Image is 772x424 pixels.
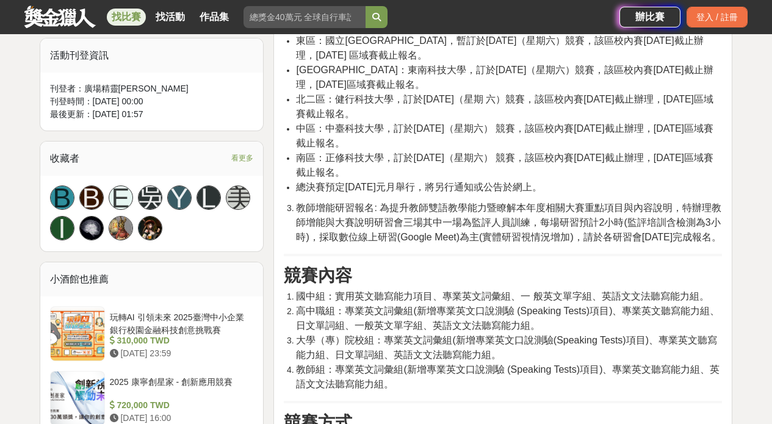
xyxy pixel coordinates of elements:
div: [DATE] 23:59 [110,347,249,360]
span: 教師組：專業英文詞彙組(新增專業英文口說測驗 (Speaking Tests)項目)、專業英文聽寫能力組、英語文文法聽寫能力組。 [296,364,720,389]
div: 刊登者： 廣場精靈[PERSON_NAME] [50,82,254,95]
a: I [50,216,74,240]
a: Avatar [79,216,104,240]
a: E [109,185,133,210]
a: 作品集 [195,9,234,26]
a: 找比賽 [107,9,146,26]
img: Avatar [139,217,162,240]
span: 總決賽預定[DATE]元月舉行，將另行通知或公告於網上。 [296,182,541,192]
a: Y [167,185,192,210]
div: 登入 / 註冊 [687,7,748,27]
span: 看更多 [231,151,253,165]
div: 2025 康寧創星家 - 創新應用競賽 [110,376,249,399]
div: 刊登時間： [DATE] 00:00 [50,95,254,108]
div: 小酒館也推薦 [40,262,264,296]
a: Avatar [138,216,162,240]
span: 國中組：實用英文聽寫能力項目、專業英文詞彙組、一 般英文單字組、英語文文法聽寫能力組。 [296,291,709,301]
input: 總獎金40萬元 全球自行車設計比賽 [244,6,366,28]
a: 辦比賽 [619,7,680,27]
span: 收藏者 [50,153,79,163]
a: 吳 [138,185,162,210]
a: 美 [226,185,250,210]
span: 高中職組：專業英文詞彙組(新增專業英文口說測驗 (Speaking Tests)項目)、專業英文聽寫能力組、日文單詞組、一般英文單字組、英語文文法聽寫能力組。 [296,306,720,331]
a: 找活動 [151,9,190,26]
div: 活動刊登資訊 [40,38,264,73]
img: Avatar [80,217,103,240]
a: L [197,185,221,210]
div: 310,000 TWD [110,334,249,347]
a: 玩轉AI 引領未來 2025臺灣中小企業銀行校園金融科技創意挑戰賽 310,000 TWD [DATE] 23:59 [50,306,254,361]
span: [GEOGRAPHIC_DATA]：東南科技大學，訂於[DATE]（星期六）競賽，該區校內賽[DATE]截止辦理，[DATE]區域賽截止報名。 [296,65,713,90]
a: B [50,185,74,210]
span: 南區：正修科技大學，訂於[DATE]（星期六） 競賽，該區校內賽[DATE]截止辦理，[DATE]區域賽截止報名。 [296,153,713,178]
div: 玩轉AI 引領未來 2025臺灣中小企業銀行校園金融科技創意挑戰賽 [110,311,249,334]
a: Avatar [109,216,133,240]
div: 最後更新： [DATE] 01:57 [50,108,254,121]
strong: 競賽內容 [284,266,352,285]
span: 北二區：健行科技大學，訂於[DATE]（星期 六）競賽，該區校內賽[DATE]截止辦理，[DATE]區域賽截止報名。 [296,94,713,119]
span: 東區：國立[GEOGRAPHIC_DATA]，暫訂於[DATE]（星期六）競賽，該區校內賽[DATE]截止辦理，[DATE] 區域賽截止報名。 [296,35,703,60]
a: B [79,185,104,210]
span: 大學（專）院校組：專業英文詞彙組(新增專業英文口說測驗(Speaking Tests)項目)、專業英文聽寫能力組、日文單詞組、英語文文法聽寫能力組。 [296,335,717,360]
div: 720,000 TWD [110,399,249,412]
span: 教師增能研習報名: 為提升教師雙語教學能力暨瞭解本年度相關大賽重點項目與內容說明，特辦理教師增能與大賽說明研習會三場其中一場為監評人員訓練，每場研習預計2小時(監評培訓含檢測為3小時)，採取數位... [296,203,721,242]
img: Avatar [109,217,132,240]
span: 中區：中臺科技大學，訂於[DATE]（星期六） 競賽，該區校內賽[DATE]截止辦理，[DATE]區域賽截止報名。 [296,123,713,148]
